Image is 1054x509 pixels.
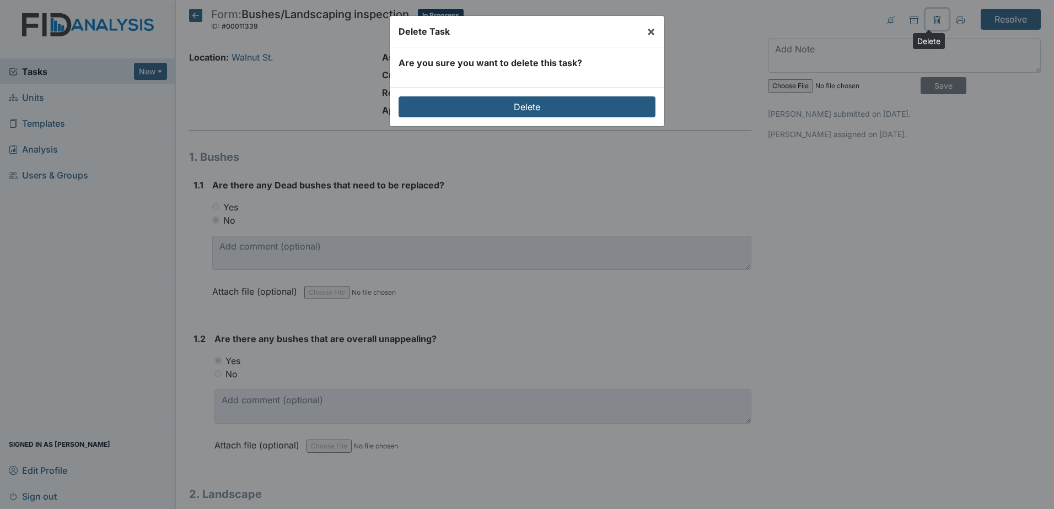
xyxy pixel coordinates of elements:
span: × [647,23,655,39]
div: Delete Task [399,25,450,38]
input: Delete [399,96,655,117]
strong: Are you sure you want to delete this task? [399,57,582,68]
button: Close [638,16,664,47]
div: Delete [913,33,945,49]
